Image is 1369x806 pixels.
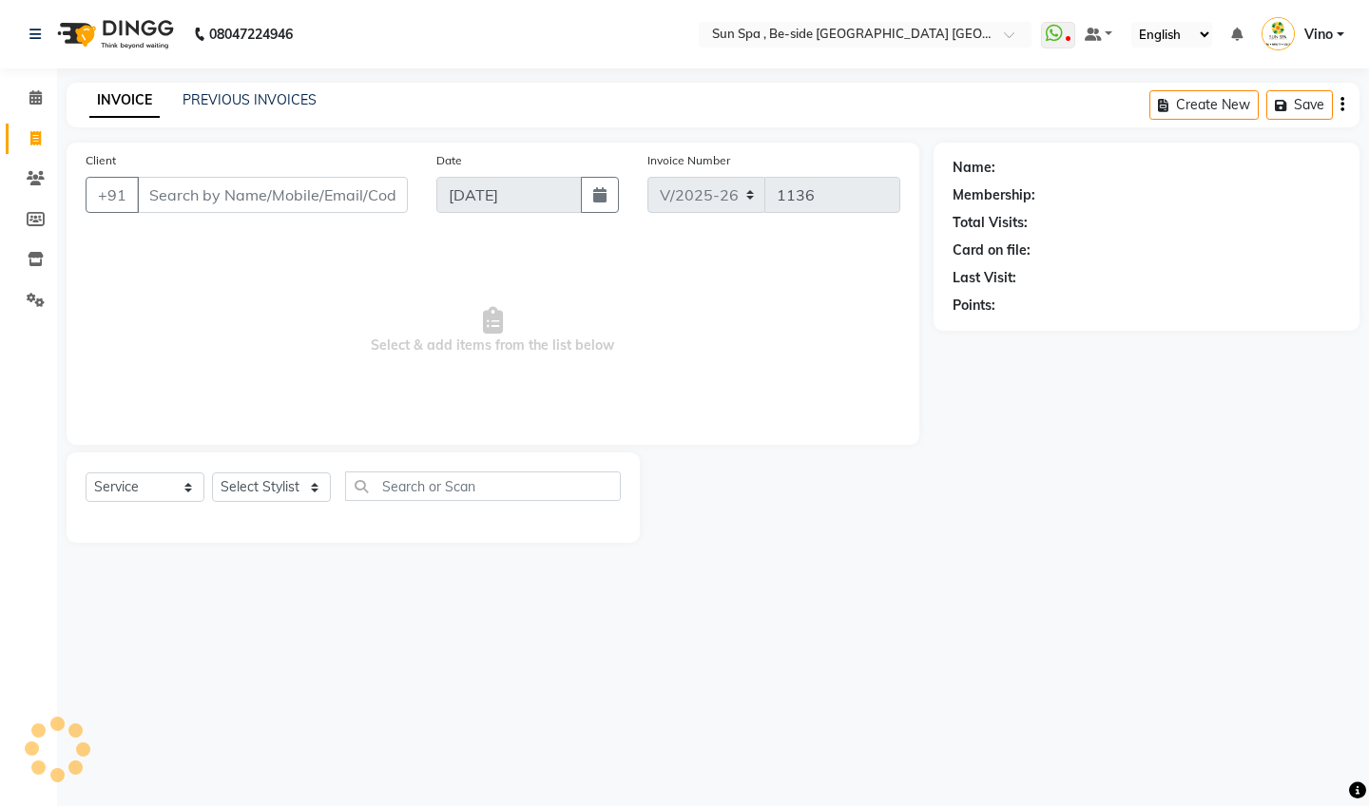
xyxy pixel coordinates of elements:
label: Invoice Number [647,152,730,169]
a: PREVIOUS INVOICES [183,91,317,108]
input: Search or Scan [345,471,621,501]
b: 08047224946 [209,8,293,61]
label: Client [86,152,116,169]
button: Save [1266,90,1333,120]
a: INVOICE [89,84,160,118]
div: Membership: [953,185,1035,205]
div: Name: [953,158,995,178]
div: Points: [953,296,995,316]
button: +91 [86,177,139,213]
div: Card on file: [953,240,1031,260]
div: Last Visit: [953,268,1016,288]
button: Create New [1149,90,1259,120]
span: Vino [1304,25,1333,45]
span: Select & add items from the list below [86,236,900,426]
img: logo [48,8,179,61]
input: Search by Name/Mobile/Email/Code [137,177,408,213]
div: Total Visits: [953,213,1028,233]
label: Date [436,152,462,169]
img: Vino [1262,17,1295,50]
